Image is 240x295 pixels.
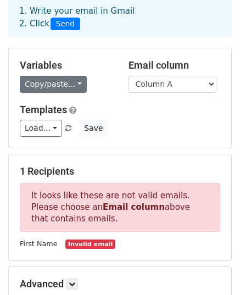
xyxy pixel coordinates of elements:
[185,242,240,295] div: Widget de chat
[20,278,220,290] h5: Advanced
[11,5,229,30] div: 1. Write your email in Gmail 2. Click
[79,120,108,137] button: Save
[20,120,62,137] a: Load...
[103,202,165,212] strong: Email column
[20,76,87,93] a: Copy/paste...
[20,240,58,248] small: First Name
[20,183,220,232] p: It looks like these are not valid emails. Please choose an above that contains emails.
[20,165,220,177] h5: 1 Recipients
[51,18,80,31] span: Send
[129,59,221,71] h5: Email column
[185,242,240,295] iframe: Chat Widget
[20,59,112,71] h5: Variables
[65,240,115,249] small: Invalid email
[20,104,67,115] a: Templates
